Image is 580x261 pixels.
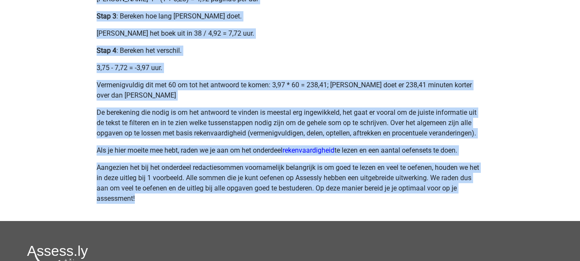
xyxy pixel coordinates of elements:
p: Als je hier moeite mee hebt, raden we je aan om het onderdeel te lezen en een aantal oefensets te... [97,145,484,156]
p: De berekening die nodig is om het antwoord te vinden is meestal erg ingewikkeld, het gaat er voor... [97,107,484,138]
a: rekenvaardigheid [282,146,334,154]
p: 3,75 - 7,72 = -3,97 uur. [97,63,484,73]
b: Stap 4 [97,46,116,55]
p: : Bereken het verschil. [97,46,484,56]
p: : Bereken hoe lang [PERSON_NAME] doet. [97,11,484,21]
p: Vermenigvuldig dit met 60 om tot het antwoord te komen: 3,97 * 60 = 238,41; [PERSON_NAME] doet er... [97,80,484,101]
b: Stap 3 [97,12,116,20]
p: [PERSON_NAME] het boek uit in 38 / 4,92 = 7,72 uur. [97,28,484,39]
p: Aangezien het bij het onderdeel redactiesommen voornamelijk belangrijk is om goed te lezen en vee... [97,163,484,204]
